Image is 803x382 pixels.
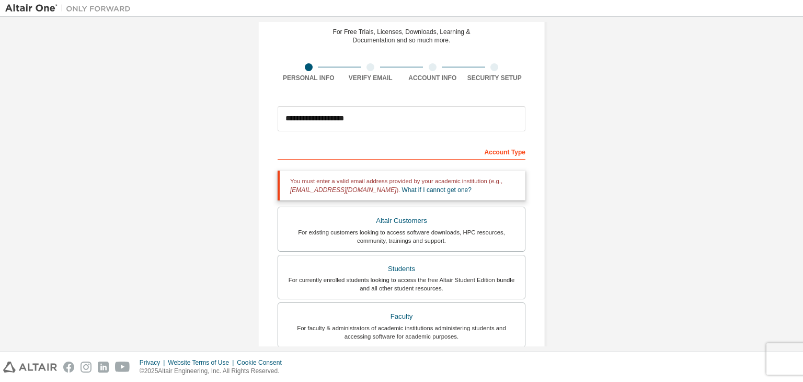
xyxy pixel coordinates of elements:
[278,143,525,160] div: Account Type
[284,276,519,293] div: For currently enrolled students looking to access the free Altair Student Edition bundle and all ...
[140,367,288,376] p: © 2025 Altair Engineering, Inc. All Rights Reserved.
[140,358,168,367] div: Privacy
[168,358,237,367] div: Website Terms of Use
[5,3,136,14] img: Altair One
[284,214,519,228] div: Altair Customers
[278,74,340,82] div: Personal Info
[402,186,472,194] a: What if I cannot get one?
[333,28,471,44] div: For Free Trials, Licenses, Downloads, Learning & Documentation and so much more.
[290,186,396,194] span: [EMAIL_ADDRESS][DOMAIN_NAME]
[284,324,519,341] div: For faculty & administrators of academic institutions administering students and accessing softwa...
[284,262,519,276] div: Students
[340,74,402,82] div: Verify Email
[98,362,109,373] img: linkedin.svg
[115,362,130,373] img: youtube.svg
[284,309,519,324] div: Faculty
[464,74,526,82] div: Security Setup
[81,362,91,373] img: instagram.svg
[237,358,288,367] div: Cookie Consent
[401,74,464,82] div: Account Info
[278,171,525,200] div: You must enter a valid email address provided by your academic institution (e.g., ).
[63,362,74,373] img: facebook.svg
[284,228,519,245] div: For existing customers looking to access software downloads, HPC resources, community, trainings ...
[3,362,57,373] img: altair_logo.svg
